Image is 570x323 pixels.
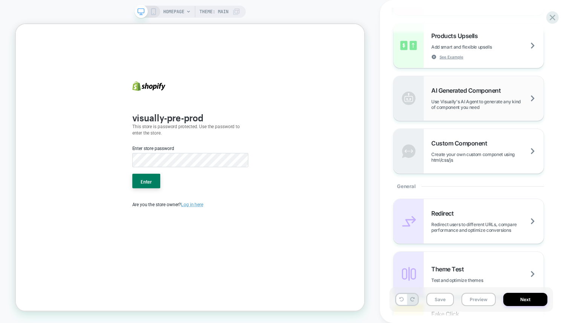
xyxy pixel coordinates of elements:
button: Save [426,293,454,306]
span: Are you the store owner? [155,237,250,244]
span: Redirect users to different URLs, compare performance and optimize conversions [431,222,544,233]
button: Preview [461,293,496,306]
span: Theme Test [431,265,467,273]
span: Redirect [431,210,457,217]
button: Next [503,293,547,306]
span: Products Upsells [431,32,481,40]
span: Custom Component [431,139,491,147]
span: AI Generated Component [431,87,504,94]
label: Enter store password [155,161,211,170]
p: This store is password protected. Use the password to enter the store. [155,133,310,149]
span: See Example [440,54,463,60]
span: Use Visually's AI Agent to generate any kind of component you need [431,99,544,110]
span: Create your own custom componet using html/css/js [431,152,544,163]
span: HOMEPAGE [163,6,184,18]
span: Theme: MAIN [199,6,228,18]
b: visually-pre-prod [155,114,250,133]
span: Test and optimize themes [431,277,502,283]
span: Add smart and flexible upsells [431,44,510,50]
div: General [393,174,544,199]
button: Enter [155,199,193,219]
a: Log in here [221,237,250,244]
